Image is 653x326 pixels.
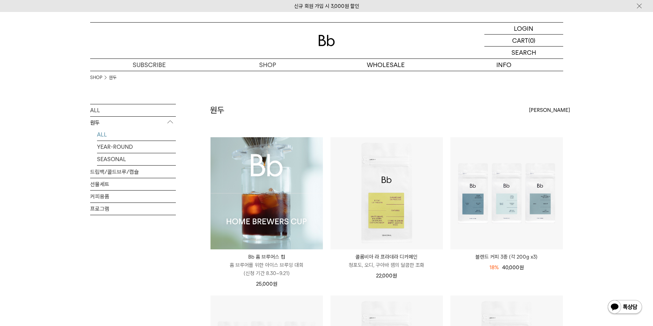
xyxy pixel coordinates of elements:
[607,299,643,316] img: 카카오톡 채널 1:1 채팅 버튼
[294,3,359,9] a: 신규 회원 가입 시 3,000원 할인
[318,35,335,46] img: 로고
[376,273,397,279] span: 22,000
[514,23,533,34] p: LOGIN
[489,263,499,272] div: 18%
[97,153,176,165] a: SEASONAL
[90,74,102,81] a: SHOP
[511,47,536,58] p: SEARCH
[210,261,323,277] p: 홈 브루어를 위한 아이스 브루잉 대회 (신청 기간 8.30~9.21)
[502,264,524,271] span: 40,000
[528,35,535,46] p: (0)
[529,106,570,114] span: [PERSON_NAME]
[90,59,208,71] a: SUBSCRIBE
[273,281,277,287] span: 원
[484,35,563,47] a: CART (0)
[90,117,176,129] p: 원두
[327,59,445,71] p: WHOLESALE
[210,253,323,261] p: Bb 홈 브루어스 컵
[208,59,327,71] a: SHOP
[330,253,443,269] a: 콜롬비아 라 프라데라 디카페인 청포도, 오디, 구아바 잼의 달콤한 조화
[450,137,563,249] img: 블렌드 커피 3종 (각 200g x3)
[330,261,443,269] p: 청포도, 오디, 구아바 잼의 달콤한 조화
[519,264,524,271] span: 원
[97,141,176,153] a: YEAR-ROUND
[256,281,277,287] span: 25,000
[210,137,323,249] img: Bb 홈 브루어스 컵
[90,104,176,116] a: ALL
[392,273,397,279] span: 원
[445,59,563,71] p: INFO
[330,137,443,249] img: 콜롬비아 라 프라데라 디카페인
[90,191,176,203] a: 커피용품
[97,129,176,141] a: ALL
[450,253,563,261] a: 블렌드 커피 3종 (각 200g x3)
[90,203,176,215] a: 프로그램
[90,178,176,190] a: 선물세트
[484,23,563,35] a: LOGIN
[210,253,323,277] a: Bb 홈 브루어스 컵 홈 브루어를 위한 아이스 브루잉 대회(신청 기간 8.30~9.21)
[90,166,176,178] a: 드립백/콜드브루/캡슐
[210,104,225,116] h2: 원두
[109,74,117,81] a: 원두
[330,253,443,261] p: 콜롬비아 라 프라데라 디카페인
[512,35,528,46] p: CART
